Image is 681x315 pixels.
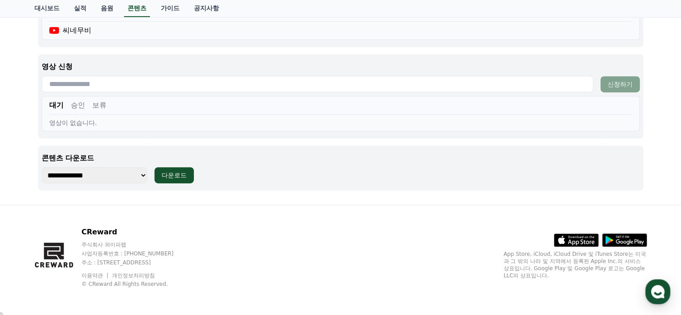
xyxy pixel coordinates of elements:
[3,241,59,263] a: 홈
[81,227,191,237] p: CReward
[81,272,110,279] a: 이용약관
[81,241,191,248] p: 주식회사 와이피랩
[92,100,107,111] button: 보류
[608,80,633,89] div: 신청하기
[81,259,191,266] p: 주소 : [STREET_ADDRESS]
[42,61,640,72] p: 영상 신청
[49,118,632,127] div: 영상이 없습니다.
[138,254,149,261] span: 설정
[116,241,172,263] a: 설정
[154,167,194,183] button: 다운로드
[112,272,155,279] a: 개인정보처리방침
[49,25,92,36] div: 씨네무비
[162,171,187,180] div: 다운로드
[504,250,647,279] p: App Store, iCloud, iCloud Drive 및 iTunes Store는 미국과 그 밖의 나라 및 지역에서 등록된 Apple Inc.의 서비스 상표입니다. Goo...
[59,241,116,263] a: 대화
[81,280,191,288] p: © CReward All Rights Reserved.
[28,254,34,261] span: 홈
[81,250,191,257] p: 사업자등록번호 : [PHONE_NUMBER]
[82,255,93,262] span: 대화
[600,76,640,92] button: 신청하기
[49,100,64,111] button: 대기
[42,153,640,164] p: 콘텐츠 다운로드
[71,100,85,111] button: 승인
